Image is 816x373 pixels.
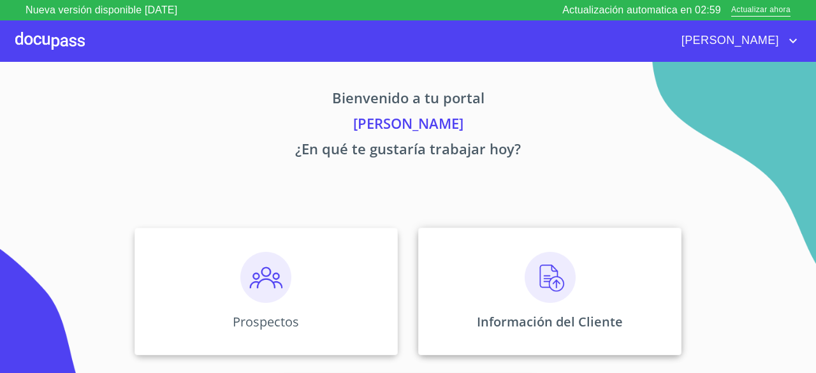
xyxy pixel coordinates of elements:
p: Información del Cliente [477,313,623,330]
p: Nueva versión disponible [DATE] [25,3,177,18]
img: prospectos.png [240,252,291,303]
p: Bienvenido a tu portal [15,87,801,113]
p: Prospectos [233,313,299,330]
p: ¿En qué te gustaría trabajar hoy? [15,138,801,164]
img: carga.png [525,252,576,303]
span: Actualizar ahora [731,4,790,17]
p: [PERSON_NAME] [15,113,801,138]
button: account of current user [672,31,801,51]
span: [PERSON_NAME] [672,31,785,51]
p: Actualización automatica en 02:59 [562,3,721,18]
